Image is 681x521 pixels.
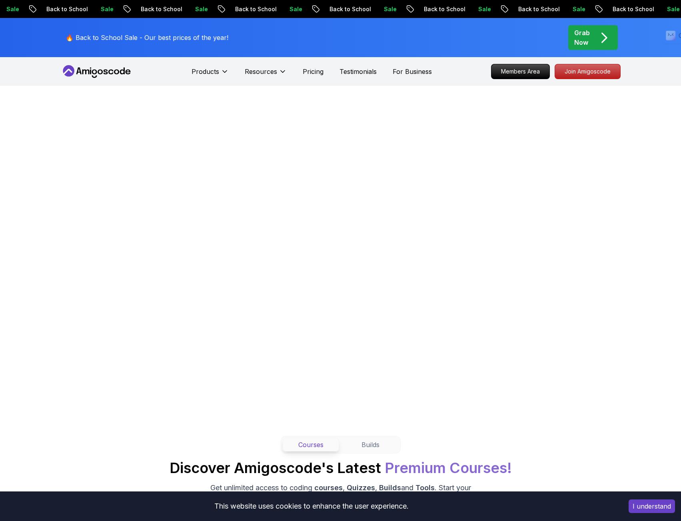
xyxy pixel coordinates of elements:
p: Sale [176,5,202,13]
p: Join Amigoscode [555,64,620,79]
p: Sale [459,5,485,13]
button: Accept cookies [629,499,675,513]
a: Join Amigoscode [555,64,621,79]
p: Sale [648,5,674,13]
p: Products [192,67,219,76]
a: Testimonials [340,67,377,76]
div: This website uses cookies to enhance the user experience. [6,497,617,515]
p: Back to School [311,5,365,13]
p: Back to School [28,5,82,13]
p: Resources [245,67,277,76]
span: Quizzes [347,483,375,492]
p: Sale [271,5,296,13]
p: Grab Now [574,28,590,47]
p: Back to School [594,5,648,13]
button: Courses [283,438,339,451]
a: Pricing [303,67,324,76]
h2: Discover Amigoscode's Latest [170,460,512,476]
span: Builds [379,483,401,492]
p: Back to School [216,5,271,13]
button: Resources [245,67,287,83]
p: Back to School [405,5,459,13]
p: 🔥 Back to School Sale - Our best prices of the year! [66,33,228,42]
p: Sale [365,5,391,13]
p: Back to School [499,5,554,13]
span: courses [314,483,343,492]
p: Members Area [491,64,549,79]
p: Sale [82,5,108,13]
button: Products [192,67,229,83]
a: For Business [393,67,432,76]
p: Back to School [122,5,176,13]
a: Members Area [491,64,550,79]
span: Tools [415,483,435,492]
button: Builds [342,438,399,451]
span: Premium Courses! [385,459,512,477]
p: Get unlimited access to coding , , and . Start your journey or level up your career with Amigosco... [206,482,475,505]
p: Sale [554,5,579,13]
